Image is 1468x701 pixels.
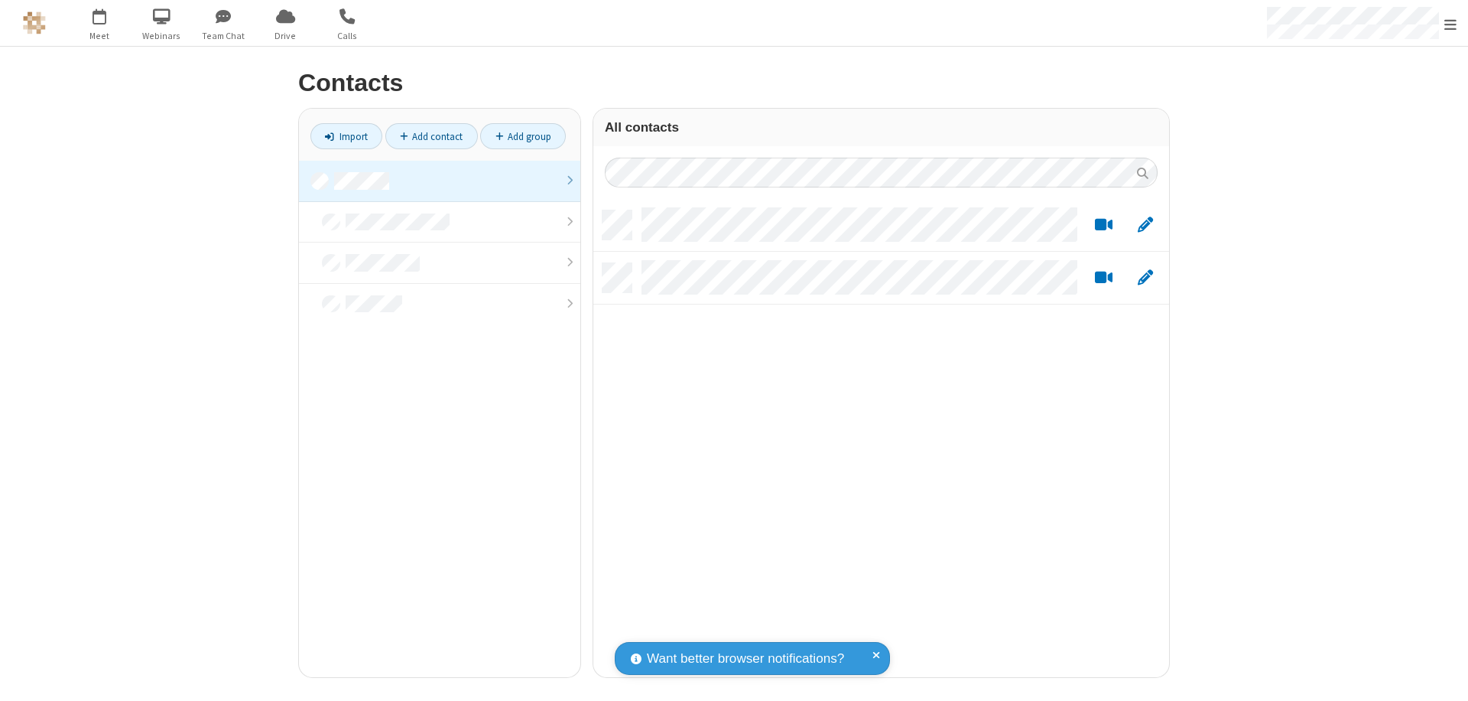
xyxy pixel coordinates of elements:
div: grid [593,199,1169,677]
button: Edit [1130,216,1160,235]
button: Edit [1130,269,1160,288]
span: Team Chat [195,29,252,43]
img: QA Selenium DO NOT DELETE OR CHANGE [23,11,46,34]
span: Drive [257,29,314,43]
h3: All contacts [605,120,1158,135]
h2: Contacts [298,70,1170,96]
span: Meet [71,29,128,43]
a: Add contact [385,123,478,149]
button: Start a video meeting [1089,269,1119,288]
span: Calls [319,29,376,43]
span: Want better browser notifications? [647,649,844,669]
span: Webinars [133,29,190,43]
button: Start a video meeting [1089,216,1119,235]
a: Import [310,123,382,149]
a: Add group [480,123,566,149]
iframe: Chat [1430,661,1457,690]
